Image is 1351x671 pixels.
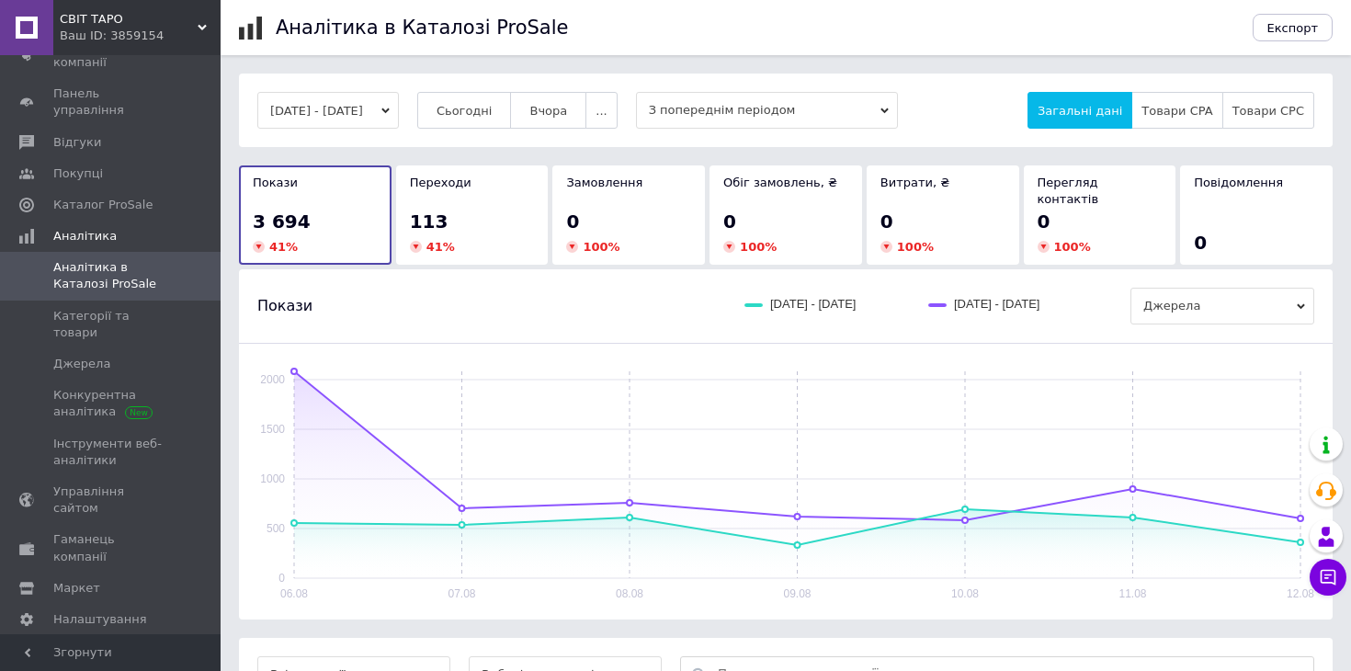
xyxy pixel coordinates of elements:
span: Управління сайтом [53,483,170,517]
span: 100 % [583,240,619,254]
span: СВІТ ТАРО [60,11,198,28]
span: Сьогодні [437,104,493,118]
span: 0 [723,210,736,233]
span: Вчора [529,104,567,118]
span: 100 % [897,240,934,254]
button: Товари CPC [1222,92,1314,129]
button: Сьогодні [417,92,512,129]
span: Переходи [410,176,471,189]
span: 100 % [1054,240,1091,254]
span: Джерела [1130,288,1314,324]
button: Вчора [510,92,586,129]
text: 1000 [260,472,285,485]
span: Повідомлення [1194,176,1283,189]
span: 113 [410,210,448,233]
span: Обіг замовлень, ₴ [723,176,837,189]
span: Каталог ProSale [53,197,153,213]
span: Загальні дані [1038,104,1122,118]
span: З попереднім періодом [636,92,898,129]
span: Конкурентна аналітика [53,387,170,420]
text: 1500 [260,423,285,436]
span: Витрати, ₴ [880,176,950,189]
span: Налаштування [53,611,147,628]
text: 0 [278,572,285,585]
span: Покази [253,176,298,189]
span: Аналітика в Каталозі ProSale [53,259,170,292]
span: 100 % [740,240,777,254]
h1: Аналітика в Каталозі ProSale [276,17,568,39]
span: Інструменти веб-аналітики [53,436,170,469]
span: 0 [880,210,893,233]
span: Гаманець компанії [53,531,170,564]
text: 09.08 [783,587,811,600]
span: Товари CPC [1232,104,1304,118]
span: Покупці [53,165,103,182]
span: 41 % [426,240,455,254]
text: 06.08 [280,587,308,600]
div: Ваш ID: 3859154 [60,28,221,44]
button: Чат з покупцем [1310,559,1346,596]
text: 07.08 [448,587,475,600]
span: Аналітика [53,228,117,245]
span: 41 % [269,240,298,254]
span: Маркет [53,580,100,597]
span: Джерела [53,356,110,372]
button: Загальні дані [1027,92,1132,129]
button: [DATE] - [DATE] [257,92,399,129]
text: 11.08 [1118,587,1146,600]
text: 10.08 [951,587,979,600]
text: 12.08 [1287,587,1314,600]
span: 0 [566,210,579,233]
span: Експорт [1267,21,1319,35]
span: 0 [1194,232,1207,254]
span: 0 [1038,210,1050,233]
button: ... [585,92,617,129]
span: Замовлення [566,176,642,189]
button: Експорт [1253,14,1334,41]
span: 3 694 [253,210,311,233]
span: ... [596,104,607,118]
text: 08.08 [616,587,643,600]
span: Товари CPA [1141,104,1212,118]
button: Товари CPA [1131,92,1222,129]
span: Панель управління [53,85,170,119]
text: 500 [267,522,285,535]
span: Перегляд контактів [1038,176,1099,206]
text: 2000 [260,373,285,386]
span: Покази [257,296,312,316]
span: Категорії та товари [53,308,170,341]
span: Відгуки [53,134,101,151]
